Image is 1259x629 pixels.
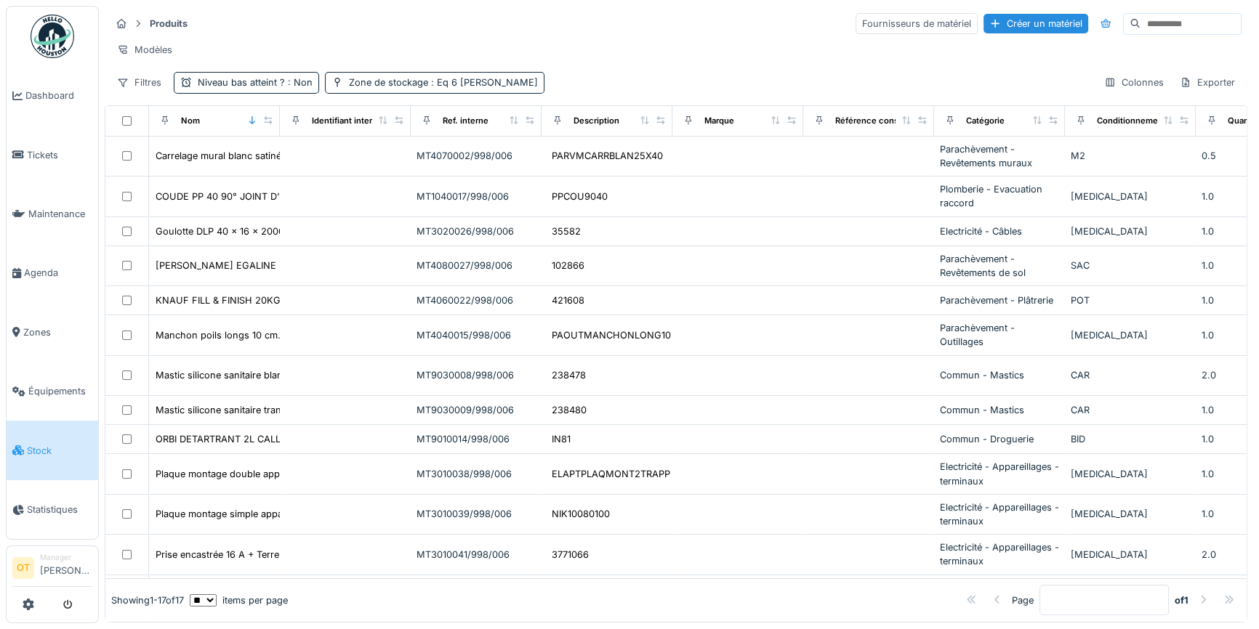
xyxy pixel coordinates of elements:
[1071,293,1190,307] div: POT
[1071,467,1190,481] div: [MEDICAL_DATA]
[940,321,1059,349] div: Parachèvement - Outillages
[552,507,610,521] div: NIK10080100
[1071,548,1190,561] div: [MEDICAL_DATA]
[111,593,184,607] div: Showing 1 - 17 of 17
[198,76,313,89] div: Niveau bas atteint ?
[156,149,338,163] div: Carrelage mural blanc satiné 25 x 40 cm.
[984,14,1088,33] div: Créer un matériel
[417,548,536,561] div: MT3010041/998/006
[1097,115,1166,127] div: Conditionnement
[181,115,200,127] div: Nom
[1071,507,1190,521] div: [MEDICAL_DATA]
[552,403,587,417] div: 238480
[417,507,536,521] div: MT3010039/998/006
[552,259,584,272] div: 102866
[28,384,92,398] span: Équipements
[1071,224,1190,238] div: [MEDICAL_DATA]
[417,467,536,481] div: MT3010038/998/006
[40,552,92,583] li: [PERSON_NAME]
[574,115,619,127] div: Description
[40,552,92,563] div: Manager
[1071,190,1190,203] div: [MEDICAL_DATA]
[1071,432,1190,446] div: BID
[940,540,1059,568] div: Electricité - Appareillages - terminaux
[24,266,92,280] span: Agenda
[417,190,536,203] div: MT1040017/998/006
[417,432,536,446] div: MT9010014/998/006
[23,325,92,339] span: Zones
[7,421,98,479] a: Stock
[1098,72,1170,93] div: Colonnes
[7,480,98,539] a: Statistiques
[190,593,288,607] div: items per page
[27,444,92,458] span: Stock
[940,403,1059,417] div: Commun - Mastics
[156,548,279,561] div: Prise encastrée 16 A + Terre
[552,190,608,203] div: PPCOU9040
[156,259,305,272] div: [PERSON_NAME] EGALINE 20KG
[966,115,1005,127] div: Catégorie
[1071,403,1190,417] div: CAR
[156,368,366,382] div: Mastic silicone sanitaire blanc cartouche 310ml.
[144,17,193,31] strong: Produits
[7,362,98,421] a: Équipements
[552,548,589,561] div: 3771066
[27,503,92,516] span: Statistiques
[1071,368,1190,382] div: CAR
[443,115,488,127] div: Ref. interne
[28,207,92,221] span: Maintenance
[417,224,536,238] div: MT3020026/998/006
[417,328,536,342] div: MT4040015/998/006
[156,224,313,238] div: Goulotte DLP 40 x 16 x 2000 grand
[417,403,536,417] div: MT9030009/998/006
[552,467,670,481] div: ELAPTPLAQMONT2TRAPP
[552,328,671,342] div: PAOUTMANCHONLONG10
[156,403,376,417] div: Mastic silicone sanitaire transpa cartouche 310ml.
[27,148,92,162] span: Tickets
[417,293,536,307] div: MT4060022/998/006
[7,66,98,125] a: Dashboard
[552,224,581,238] div: 35582
[1173,72,1242,93] div: Exporter
[940,293,1059,307] div: Parachèvement - Plâtrerie
[835,115,930,127] div: Référence constructeur
[12,552,92,587] a: OT Manager[PERSON_NAME]
[31,15,74,58] img: Badge_color-CXgf-gQk.svg
[156,432,305,446] div: ORBI DETARTRANT 2L CALLSTOP
[1071,259,1190,272] div: SAC
[552,293,584,307] div: 421608
[940,224,1059,238] div: Electricité - Câbles
[156,328,281,342] div: Manchon poils longs 10 cm.
[417,149,536,163] div: MT4070002/998/006
[7,303,98,362] a: Zones
[940,368,1059,382] div: Commun - Mastics
[704,115,734,127] div: Marque
[312,115,382,127] div: Identifiant interne
[428,77,538,88] span: : Eq 6 [PERSON_NAME]
[7,243,98,302] a: Agenda
[940,460,1059,487] div: Electricité - Appareillages - terminaux
[940,252,1059,280] div: Parachèvement - Revêtements de sol
[25,89,92,102] span: Dashboard
[856,13,978,34] div: Fournisseurs de matériel
[7,125,98,184] a: Tickets
[7,184,98,243] a: Maintenance
[110,39,179,60] div: Modèles
[940,432,1059,446] div: Commun - Droguerie
[156,293,281,307] div: KNAUF FILL & FINISH 20KG
[1071,328,1190,342] div: [MEDICAL_DATA]
[940,182,1059,210] div: Plomberie - Evacuation raccord
[12,557,34,579] li: OT
[417,259,536,272] div: MT4080027/998/006
[552,368,586,382] div: 238478
[156,507,300,521] div: Plaque montage simple apparent
[285,77,313,88] span: : Non
[156,467,302,481] div: Plaque montage double apparent
[552,432,571,446] div: IN81
[349,76,538,89] div: Zone de stockage
[940,500,1059,528] div: Electricité - Appareillages - terminaux
[1012,593,1034,607] div: Page
[156,190,349,203] div: COUDE PP 40 90° JOINT D'EMBOITEMENT
[1175,593,1188,607] strong: of 1
[1071,149,1190,163] div: M2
